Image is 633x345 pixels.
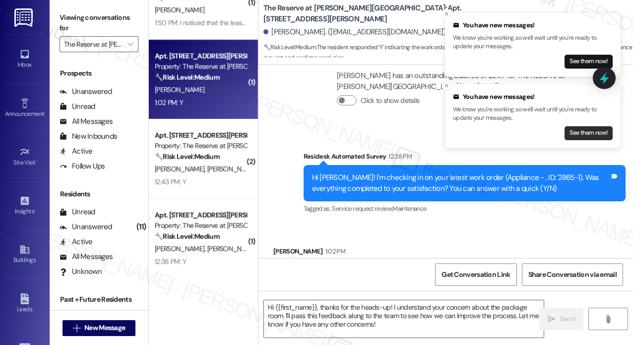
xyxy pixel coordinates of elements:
div: [PERSON_NAME] has an outstanding balance of $21.17 for The Reserve at [PERSON_NAME][GEOGRAPHIC_DA... [337,71,587,92]
a: Insights • [5,192,45,219]
div: Hi [PERSON_NAME]! I'm checking in on your latest work order (Appliance - , ID: '2865-1). Was ever... [312,172,610,194]
label: Click to show details [361,95,419,106]
span: Service request review , [332,204,392,213]
div: Property: The Reserve at [PERSON_NAME][GEOGRAPHIC_DATA] [155,220,247,231]
span: Share Conversation via email [528,269,617,280]
span: [PERSON_NAME] [155,165,207,173]
span: Send [560,314,575,324]
div: Property: The Reserve at [PERSON_NAME][GEOGRAPHIC_DATA] [155,141,247,151]
button: Get Conversation Link [435,263,516,286]
div: All Messages [60,252,113,262]
div: Active [60,146,93,157]
p: We know you're working, so we'll wait until you're ready to update your messages. [453,105,613,123]
div: Unread [60,207,95,217]
div: Unknown [60,266,102,277]
span: • [34,206,36,213]
span: [PERSON_NAME] [207,244,257,253]
div: Property: The Reserve at [PERSON_NAME][GEOGRAPHIC_DATA] [155,61,247,72]
button: Close toast [442,9,451,19]
span: New Message [84,323,125,333]
input: All communities [64,36,123,52]
i:  [604,315,612,323]
span: Get Conversation Link [442,269,510,280]
div: Active [60,237,93,247]
span: Maintenance [392,204,426,213]
span: • [44,109,46,116]
div: [PERSON_NAME] [273,246,350,260]
div: [PERSON_NAME]. ([EMAIL_ADDRESS][DOMAIN_NAME]) [263,27,446,37]
b: The Reserve at [PERSON_NAME][GEOGRAPHIC_DATA]: Apt. [STREET_ADDRESS][PERSON_NAME] [263,3,462,24]
span: [PERSON_NAME] [207,165,257,173]
span: • [36,158,37,165]
span: : The resident responded 'Y' indicating the work order was completed to their satisfaction. This ... [263,42,633,64]
div: You have new messages! [453,20,613,30]
a: Site Visit • [5,144,45,171]
div: 1:02 PM [323,246,345,257]
div: All Messages [60,116,113,127]
div: 1:02 PM: Y [155,98,183,107]
div: Unanswered [60,222,112,232]
div: Past + Future Residents [50,294,148,305]
img: ResiDesk Logo [14,8,35,27]
button: Send [539,308,583,330]
span: [PERSON_NAME] [155,85,204,94]
a: Inbox [5,46,45,73]
div: 12:38 PM [386,151,412,162]
div: Prospects [50,68,148,79]
div: Unread [60,101,95,112]
span: [PERSON_NAME] [155,5,204,14]
div: Apt. [STREET_ADDRESS][PERSON_NAME] [155,51,247,61]
span: [PERSON_NAME] [155,244,207,253]
div: Follow Ups [60,161,105,172]
button: Close toast [442,81,451,90]
i:  [73,324,80,332]
div: 12:38 PM: Y [155,257,186,266]
a: Leads [5,290,45,317]
div: 12:43 PM: Y [155,177,186,186]
i:  [127,40,133,48]
i:  [548,315,555,323]
div: You have new messages! [453,92,613,102]
a: Buildings [5,241,45,268]
div: (11) [134,219,148,235]
button: See them now! [565,126,613,140]
div: Tagged as: [304,201,626,216]
strong: 🔧 Risk Level: Medium [263,43,316,51]
strong: 🔧 Risk Level: Medium [155,152,219,161]
button: New Message [63,320,136,336]
button: Share Conversation via email [522,263,623,286]
div: New Inbounds [60,131,117,142]
label: Viewing conversations for [60,10,138,36]
p: We know you're working, so we'll wait until you're ready to update your messages. [453,34,613,51]
div: Apt. [STREET_ADDRESS][PERSON_NAME] [155,130,247,141]
button: See them now! [565,55,613,69]
div: Apt. [STREET_ADDRESS][PERSON_NAME] [155,210,247,220]
div: Residesk Automated Survey [304,151,626,165]
div: Residents [50,189,148,199]
strong: 🔧 Risk Level: Medium [155,73,219,82]
strong: 🔧 Risk Level: Medium [155,232,219,241]
div: Unanswered [60,86,112,97]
